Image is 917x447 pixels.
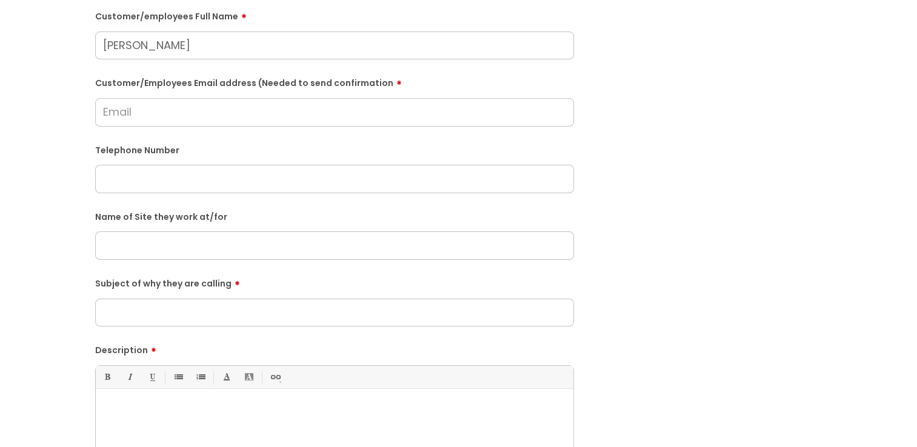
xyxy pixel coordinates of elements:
a: Bold (Ctrl-B) [99,369,115,385]
a: Font Color [219,369,234,385]
a: Underline(Ctrl-U) [144,369,159,385]
a: 1. Ordered List (Ctrl-Shift-8) [193,369,208,385]
label: Description [95,341,574,356]
label: Customer/Employees Email address (Needed to send confirmation [95,74,574,88]
a: Link [267,369,282,385]
label: Customer/employees Full Name [95,7,574,22]
label: Name of Site they work at/for [95,210,574,222]
label: Subject of why they are calling [95,274,574,289]
a: • Unordered List (Ctrl-Shift-7) [170,369,185,385]
input: Email [95,98,574,126]
a: Back Color [241,369,256,385]
label: Telephone Number [95,143,574,156]
a: Italic (Ctrl-I) [122,369,137,385]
